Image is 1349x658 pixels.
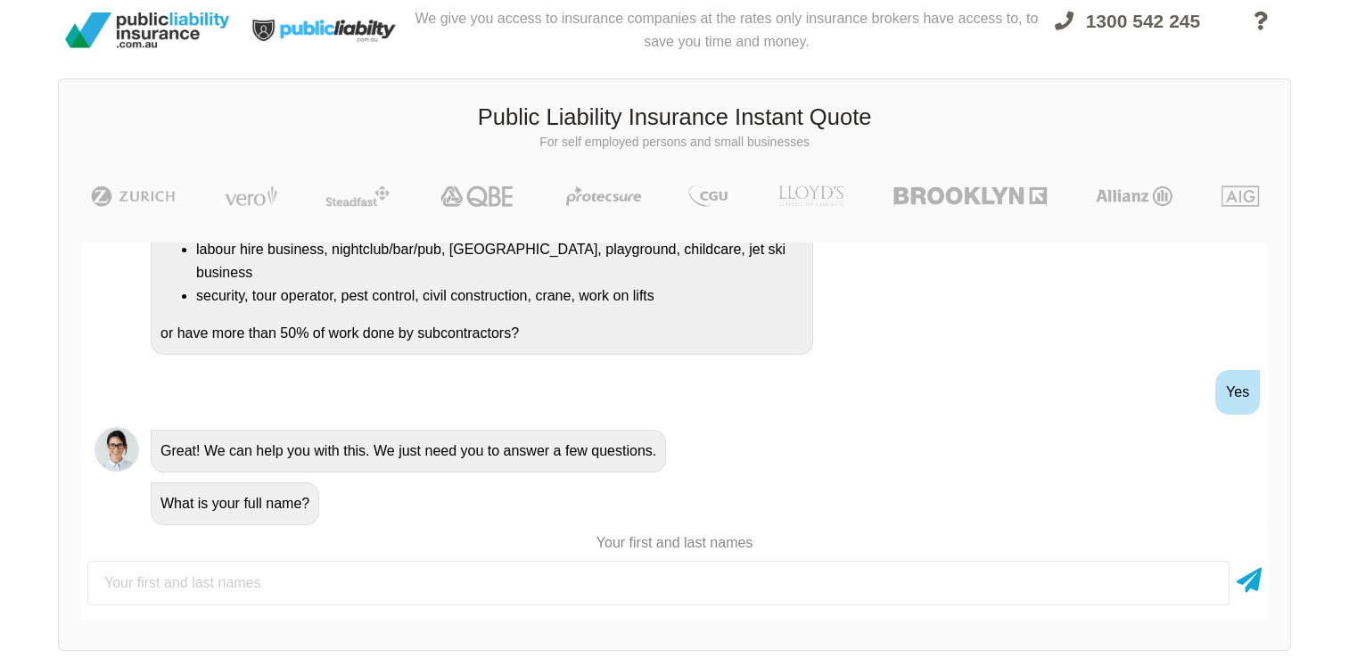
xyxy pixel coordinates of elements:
img: AIG | Public Liability Insurance [1214,185,1267,207]
img: Public Liability Insurance [58,5,236,55]
h3: Public Liability Insurance Instant Quote [72,102,1277,134]
img: Protecsure | Public Liability Insurance [559,185,649,207]
input: Your first and last names [87,561,1230,605]
li: security, tour operator, pest control, civil construction, crane, work on lifts [196,284,803,308]
img: Allianz | Public Liability Insurance [1087,185,1181,207]
img: QBE | Public Liability Insurance [430,185,526,207]
img: Chatbot | PLI [95,427,139,472]
div: Great! We can help you with this. We just need you to answer a few questions. [151,430,666,473]
img: LLOYD's | Public Liability Insurance [769,185,854,207]
div: What is your full name? [151,482,319,525]
img: Zurich | Public Liability Insurance [83,185,184,207]
p: Your first and last names [80,533,1269,553]
img: Vero | Public Liability Insurance [217,185,285,207]
span: 1300 542 245 [1086,11,1200,31]
img: Brooklyn | Public Liability Insurance [886,185,1053,207]
div: Yes [1215,370,1260,415]
img: Steadfast | Public Liability Insurance [318,185,397,207]
img: CGU | Public Liability Insurance [681,185,735,207]
p: For self employed persons and small businesses [72,134,1277,152]
li: labour hire business, nightclub/bar/pub, [GEOGRAPHIC_DATA], playground, childcare, jet ski business [196,238,803,284]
